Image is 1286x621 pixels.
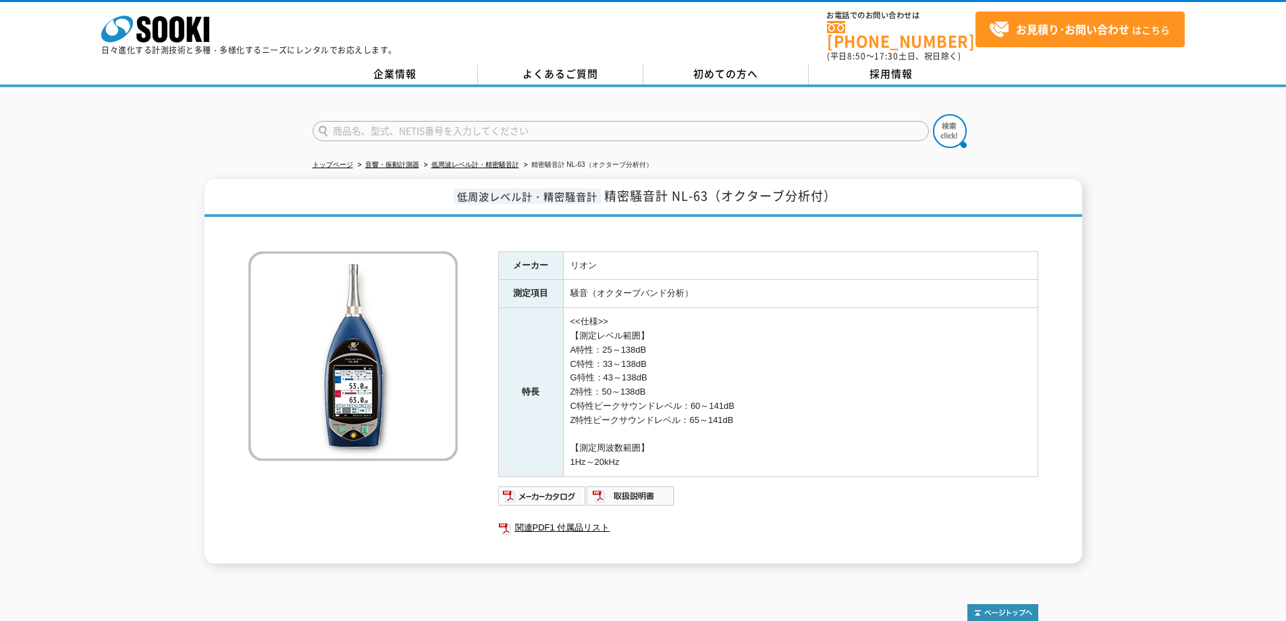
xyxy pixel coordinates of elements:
a: メーカーカタログ [498,494,587,504]
a: 音響・振動計測器 [365,161,419,168]
span: 17:30 [874,50,899,62]
a: 採用情報 [809,64,974,84]
span: 初めての方へ [693,66,758,81]
span: 精密騒音計 NL-63（オクターブ分析付） [604,187,836,205]
th: 測定項目 [498,280,563,308]
a: 初めての方へ [643,64,809,84]
a: 関連PDF1 付属品リスト [498,519,1038,537]
li: 精密騒音計 NL-63（オクターブ分析付） [521,158,653,172]
a: お見積り･お問い合わせはこちら [975,11,1185,47]
span: はこちら [989,20,1170,40]
span: 低周波レベル計・精密騒音計 [454,189,601,204]
span: お電話でのお問い合わせは [827,11,975,20]
input: 商品名、型式、NETIS番号を入力してください [313,121,929,141]
img: メーカーカタログ [498,485,587,507]
p: 日々進化する計測技術と多種・多様化するニーズにレンタルでお応えします。 [101,46,397,54]
td: 騒音（オクターブバンド分析） [563,280,1038,308]
span: 8:50 [847,50,866,62]
img: 精密騒音計 NL-63（オクターブ分析付） [248,251,458,461]
img: 取扱説明書 [587,485,675,507]
th: メーカー [498,251,563,280]
td: リオン [563,251,1038,280]
a: トップページ [313,161,353,168]
td: <<仕様>> 【測定レベル範囲】 A特性：25～138dB C特性：33～138dB G特性：43～138dB Z特性：50～138dB C特性ピークサウンドレベル：60～141dB Z特性ピー... [563,308,1038,477]
img: btn_search.png [933,114,967,148]
a: 低周波レベル計・精密騒音計 [431,161,519,168]
span: (平日 ～ 土日、祝日除く) [827,50,961,62]
a: よくあるご質問 [478,64,643,84]
th: 特長 [498,308,563,477]
a: 取扱説明書 [587,494,675,504]
a: 企業情報 [313,64,478,84]
strong: お見積り･お問い合わせ [1016,21,1129,37]
a: [PHONE_NUMBER] [827,21,975,49]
